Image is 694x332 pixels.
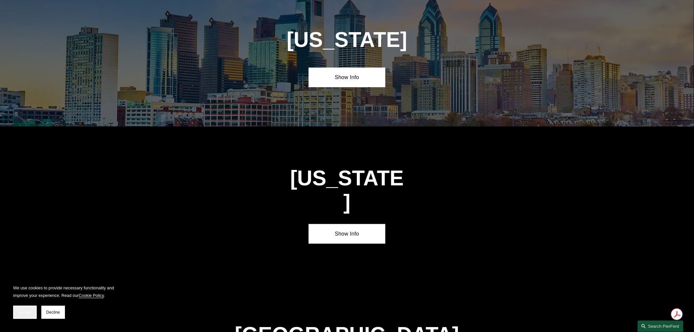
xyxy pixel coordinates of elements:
[638,321,684,332] a: Search this site
[251,28,442,52] h1: [US_STATE]
[309,224,385,244] a: Show Info
[309,68,385,87] a: Show Info
[41,306,65,319] button: Decline
[290,166,404,214] h1: [US_STATE]
[19,310,31,315] span: Accept
[7,278,125,325] section: Cookie banner
[46,310,60,315] span: Decline
[13,284,118,299] p: We use cookies to provide necessary functionality and improve your experience. Read our .
[79,293,104,298] a: Cookie Policy
[13,306,37,319] button: Accept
